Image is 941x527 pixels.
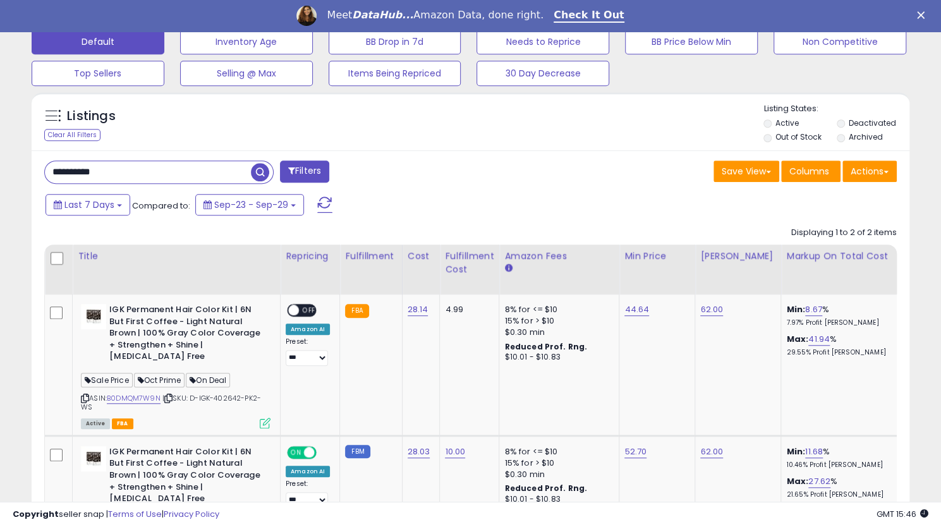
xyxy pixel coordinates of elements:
button: 30 Day Decrease [477,61,609,86]
p: 10.46% Profit [PERSON_NAME] [786,461,891,469]
div: % [786,334,891,357]
span: All listings currently available for purchase on Amazon [81,418,110,429]
div: seller snap | | [13,509,219,521]
small: Amazon Fees. [504,263,512,274]
span: Sep-23 - Sep-29 [214,198,288,211]
span: | SKU: D-IGK-402642-PK2-WS [81,393,261,412]
button: Actions [842,161,897,182]
a: B0DMQM7W9N [107,393,161,404]
span: ON [288,447,304,457]
p: Listing States: [763,103,909,115]
div: % [786,476,891,499]
button: Default [32,29,164,54]
div: ASIN: [81,304,270,427]
span: FBA [112,418,133,429]
th: The percentage added to the cost of goods (COGS) that forms the calculator for Min & Max prices. [781,245,901,294]
button: Filters [280,161,329,183]
div: 8% for <= $10 [504,304,609,315]
button: Sep-23 - Sep-29 [195,194,304,215]
div: % [786,446,891,469]
span: On Deal [186,373,230,387]
button: Inventory Age [180,29,313,54]
h5: Listings [67,107,116,125]
b: Min: [786,445,805,457]
a: 62.00 [700,303,723,316]
div: Fulfillment Cost [445,250,494,276]
a: 28.03 [408,445,430,458]
a: 28.14 [408,303,428,316]
button: Save View [713,161,779,182]
b: Max: [786,475,808,487]
button: Columns [781,161,841,182]
a: Terms of Use [108,508,162,520]
a: 10.00 [445,445,465,458]
button: Non Competitive [774,29,906,54]
strong: Copyright [13,508,59,520]
span: OFF [299,305,319,316]
div: 15% for > $10 [504,315,609,327]
a: 52.70 [624,445,647,458]
div: $0.30 min [504,327,609,338]
img: 4181vIRf+PL._SL40_.jpg [81,446,106,471]
div: Min Price [624,250,689,263]
div: Title [78,250,275,263]
div: [PERSON_NAME] [700,250,775,263]
div: Amazon AI [286,324,330,335]
span: Columns [789,165,829,178]
button: Items Being Repriced [329,61,461,86]
span: OFF [315,447,335,457]
span: Sale Price [81,373,133,387]
a: 62.00 [700,445,723,458]
div: $10.01 - $10.83 [504,352,609,363]
button: Last 7 Days [46,194,130,215]
div: Cost [408,250,435,263]
img: Profile image for Georgie [296,6,317,26]
b: Reduced Prof. Rng. [504,341,587,352]
a: 44.64 [624,303,649,316]
p: 29.55% Profit [PERSON_NAME] [786,348,891,357]
div: Fulfillment [345,250,396,263]
label: Out of Stock [775,131,822,142]
label: Deactivated [849,118,896,128]
img: 4181vIRf+PL._SL40_.jpg [81,304,106,329]
label: Archived [849,131,883,142]
b: IGK Permanent Hair Color Kit | 6N But First Coffee - Light Natural Brown | 100% Gray Color Covera... [109,446,263,508]
b: Max: [786,333,808,345]
button: BB Price Below Min [625,29,758,54]
div: Clear All Filters [44,129,100,141]
span: Compared to: [132,200,190,212]
button: Needs to Reprice [477,29,609,54]
div: Close [917,11,930,19]
p: 7.97% Profit [PERSON_NAME] [786,318,891,327]
div: Preset: [286,480,330,508]
div: 4.99 [445,304,489,315]
a: 41.94 [808,333,830,346]
div: Amazon AI [286,466,330,477]
label: Active [775,118,799,128]
b: IGK Permanent Hair Color Kit | 6N But First Coffee - Light Natural Brown | 100% Gray Color Covera... [109,304,263,366]
button: Selling @ Max [180,61,313,86]
small: FBM [345,445,370,458]
a: Privacy Policy [164,508,219,520]
div: 15% for > $10 [504,457,609,469]
a: 8.67 [805,303,822,316]
a: Check It Out [554,9,624,23]
div: Meet Amazon Data, done right. [327,9,543,21]
div: $0.30 min [504,469,609,480]
div: Amazon Fees [504,250,614,263]
div: Preset: [286,337,330,366]
a: 11.68 [805,445,823,458]
div: Repricing [286,250,334,263]
span: 2025-10-7 15:46 GMT [877,508,928,520]
div: Displaying 1 to 2 of 2 items [791,227,897,239]
div: Markup on Total Cost [786,250,895,263]
div: 8% for <= $10 [504,446,609,457]
i: DataHub... [352,9,413,21]
small: FBA [345,304,368,318]
b: Reduced Prof. Rng. [504,483,587,494]
div: % [786,304,891,327]
button: BB Drop in 7d [329,29,461,54]
span: Last 7 Days [64,198,114,211]
b: Min: [786,303,805,315]
button: Top Sellers [32,61,164,86]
